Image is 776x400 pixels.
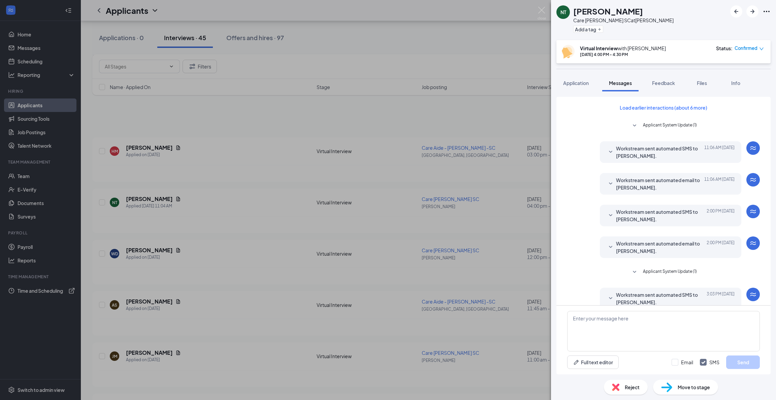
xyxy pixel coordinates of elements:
svg: WorkstreamLogo [749,207,757,216]
svg: SmallChevronDown [607,211,615,220]
span: Messages [609,80,632,86]
span: Move to stage [678,383,710,391]
span: Feedback [652,80,675,86]
div: with [PERSON_NAME] [580,45,666,52]
svg: Pen [573,359,580,366]
span: Applicant System Update (1) [643,122,697,130]
iframe: Intercom live chat [753,377,769,393]
button: PlusAdd a tag [573,26,603,33]
span: Info [731,80,740,86]
button: Send [726,355,760,369]
button: ArrowLeftNew [730,5,742,18]
span: Workstream sent automated email to [PERSON_NAME]. [616,240,704,255]
button: SmallChevronDownApplicant System Update (1) [630,122,697,130]
svg: ArrowRight [748,7,756,16]
svg: Ellipses [763,7,771,16]
svg: Plus [597,27,602,31]
span: [DATE] 2:00 PM [707,208,735,223]
button: Full text editorPen [567,355,619,369]
svg: SmallChevronDown [630,268,639,276]
div: Care [PERSON_NAME] SC at [PERSON_NAME] [573,17,674,24]
div: Status : [716,45,733,52]
span: down [759,47,764,51]
span: [DATE] 3:03 PM [707,291,735,306]
span: [DATE] 2:00 PM [707,240,735,255]
svg: WorkstreamLogo [749,144,757,152]
span: Reject [625,383,640,391]
span: Applicant System Update (1) [643,268,697,276]
span: Workstream sent automated SMS to [PERSON_NAME]. [616,291,704,306]
svg: WorkstreamLogo [749,176,757,184]
span: Workstream sent automated SMS to [PERSON_NAME]. [616,145,704,160]
b: Virtual Interview [580,45,618,51]
div: NT [560,9,566,16]
button: ArrowRight [746,5,758,18]
span: [DATE] 11:06 AM [704,176,735,191]
h1: [PERSON_NAME] [573,5,643,17]
span: Workstream sent automated SMS to [PERSON_NAME]. [616,208,704,223]
svg: ArrowLeftNew [732,7,740,16]
svg: SmallChevronDown [607,180,615,188]
span: Application [563,80,589,86]
span: Workstream sent automated email to [PERSON_NAME]. [616,176,704,191]
svg: SmallChevronDown [630,122,639,130]
svg: SmallChevronDown [607,294,615,303]
span: [DATE] 11:06 AM [704,145,735,160]
svg: WorkstreamLogo [749,239,757,247]
span: Confirmed [735,45,757,52]
svg: WorkstreamLogo [749,290,757,298]
svg: SmallChevronDown [607,243,615,251]
button: Load earlier interactions (about 6 more) [614,102,713,113]
span: Files [697,80,707,86]
button: SmallChevronDownApplicant System Update (1) [630,268,697,276]
svg: SmallChevronDown [607,148,615,156]
div: [DATE] 4:00 PM - 4:30 PM [580,52,666,57]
